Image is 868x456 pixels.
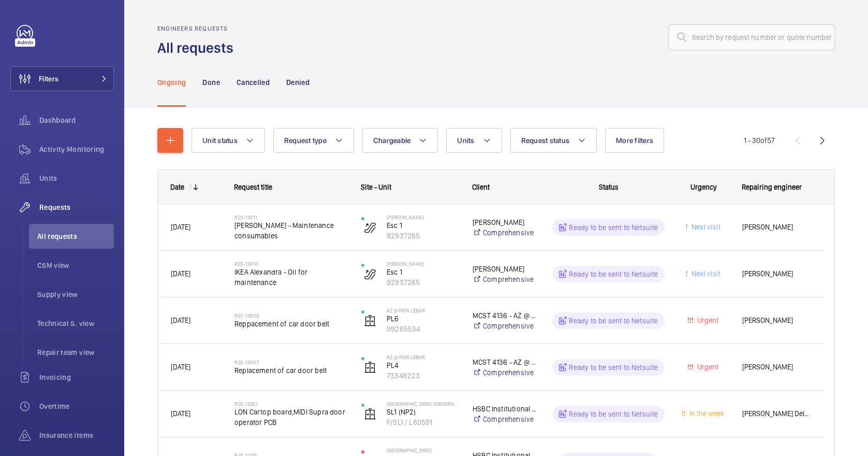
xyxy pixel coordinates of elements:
[473,357,538,367] p: MCST 4136 - AZ @ Paya Lebar
[387,324,459,334] p: 99265534
[364,221,376,234] img: escalator.svg
[473,227,538,238] a: Comprehensive
[387,447,459,453] p: [GEOGRAPHIC_DATA]
[742,315,811,326] span: [PERSON_NAME]
[387,354,459,360] p: AZ @ Paya Lebar
[39,401,114,411] span: Overtime
[171,316,190,324] span: [DATE]
[446,128,502,153] button: Units
[742,268,811,280] span: [PERSON_NAME]
[364,315,376,327] img: elevator.svg
[234,401,348,407] h2: R25-12951
[171,409,190,418] span: [DATE]
[742,408,811,420] span: [PERSON_NAME] Dela [PERSON_NAME]
[695,363,718,371] span: Urgent
[569,316,658,326] p: Ready to be sent to Netsuite
[687,409,724,418] span: In the week
[364,361,376,374] img: elevator.svg
[387,401,459,407] p: [GEOGRAPHIC_DATA] ([GEOGRAPHIC_DATA])
[37,318,114,329] span: Technical S. view
[569,269,658,279] p: Ready to be sent to Netsuite
[37,231,114,241] span: All requests
[387,261,459,267] p: [PERSON_NAME]
[273,128,354,153] button: Request type
[387,267,459,277] p: Esc 1
[234,267,348,288] span: IKEA Alexandra - Oil for maintenance
[742,221,811,233] span: [PERSON_NAME]
[234,359,348,365] h2: R25-13007
[234,365,348,376] span: Replacement of car door belt
[171,269,190,278] span: [DATE]
[689,223,720,231] span: Next visit
[192,128,265,153] button: Unit status
[361,183,391,191] span: Site - Unit
[473,310,538,321] p: MCST 4136 - AZ @ Paya Lebar
[387,231,459,241] p: 92937265
[171,223,190,231] span: [DATE]
[695,316,718,324] span: Urgent
[599,183,619,191] span: Status
[387,360,459,370] p: PL4
[284,136,327,145] span: Request type
[387,370,459,381] p: 73346223
[616,136,653,145] span: More filters
[387,407,459,417] p: SL1 (NP2)
[387,417,459,427] p: F/SL1 / L80591
[234,214,348,220] h2: R25-13011
[689,269,720,278] span: Next visit
[473,321,538,331] a: Comprehensive
[39,430,114,440] span: Insurance items
[234,183,272,191] span: Request title
[234,407,348,427] span: LON Cartop board,MIDI Supra door operator PCB
[744,137,775,144] span: 1 - 30 57
[202,136,238,145] span: Unit status
[510,128,597,153] button: Request status
[473,404,538,414] p: HSBC Institutional Trust Services (S) Limited As Trustee Of Frasers Centrepoint Trust
[473,274,538,284] a: Comprehensive
[569,409,658,419] p: Ready to be sent to Netsuite
[10,66,114,91] button: Filters
[171,363,190,371] span: [DATE]
[668,24,835,50] input: Search by request number or quote number
[387,214,459,220] p: [PERSON_NAME]
[234,220,348,241] span: [PERSON_NAME] - Maintenance consumables
[37,260,114,270] span: CSM view
[237,77,270,88] p: Cancelled
[387,307,459,313] p: AZ @ Paya Lebar
[157,25,240,32] h2: Engineers requests
[39,74,58,84] span: Filters
[39,372,114,382] span: Invoicing
[387,220,459,231] p: Esc 1
[690,183,717,191] span: Urgency
[37,289,114,300] span: Supply view
[373,136,411,145] span: Chargeable
[157,77,186,88] p: Ongoing
[234,312,348,319] h2: R25-13008
[170,183,184,191] div: Date
[742,183,802,191] span: Repairing engineer
[364,408,376,420] img: elevator.svg
[364,268,376,280] img: escalator.svg
[760,136,767,145] span: of
[457,136,474,145] span: Units
[473,264,538,274] p: [PERSON_NAME]
[473,367,538,378] a: Comprehensive
[202,77,219,88] p: Done
[39,115,114,125] span: Dashboard
[39,202,114,212] span: Requests
[473,217,538,227] p: [PERSON_NAME]
[234,319,348,329] span: Reppacement of car door belt
[472,183,490,191] span: Client
[234,261,348,267] h2: R25-13010
[605,128,664,153] button: More filters
[387,313,459,324] p: PL6
[473,414,538,424] a: Comprehensive
[157,38,240,58] h1: All requests
[569,222,658,233] p: Ready to be sent to Netsuite
[362,128,438,153] button: Chargeable
[387,277,459,288] p: 92937265
[39,173,114,183] span: Units
[286,77,310,88] p: Denied
[521,136,570,145] span: Request status
[569,362,658,373] p: Ready to be sent to Netsuite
